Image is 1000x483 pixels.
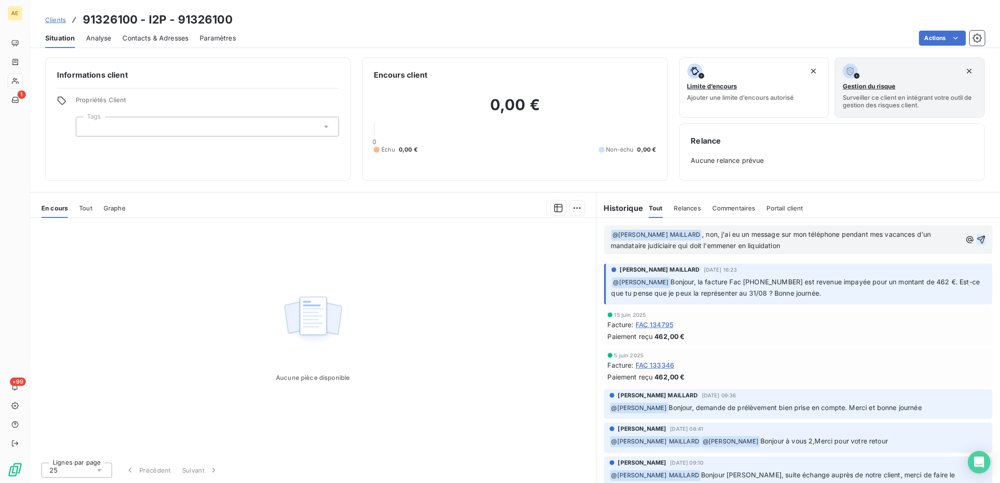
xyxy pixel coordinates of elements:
[10,378,26,386] span: +99
[49,466,57,475] span: 25
[669,403,922,411] span: Bonjour, demande de prélèvement bien prise en compte. Merci et bonne journée
[611,230,933,250] span: , non, j'ai eu un message sur mon téléphone pendant mes vacances d'un mandataire judiciaire qui d...
[45,33,75,43] span: Situation
[76,96,339,109] span: Propriétés Client
[655,331,685,341] span: 462,00 €
[381,145,395,154] span: Échu
[636,360,675,370] span: FAC 133346
[597,202,644,214] h6: Historique
[670,460,704,466] span: [DATE] 09:10
[679,57,830,118] button: Limite d’encoursAjouter une limite d’encours autorisé
[843,94,977,109] span: Surveiller ce client en intégrant votre outil de gestion des risques client.
[177,460,224,480] button: Suivant
[611,230,702,241] span: @ [PERSON_NAME] MAILLARD
[200,33,236,43] span: Paramètres
[8,6,23,21] div: AE
[104,204,126,212] span: Graphe
[608,331,653,341] span: Paiement reçu
[637,145,656,154] span: 0,00 €
[8,92,22,107] a: 1
[79,204,92,212] span: Tout
[835,57,985,118] button: Gestion du risqueSurveiller ce client en intégrant votre outil de gestion des risques client.
[610,436,701,447] span: @ [PERSON_NAME] MAILLARD
[704,267,737,273] span: [DATE] 16:23
[610,470,701,481] span: @ [PERSON_NAME] MAILLARD
[670,426,704,432] span: [DATE] 08:41
[45,15,66,24] a: Clients
[691,156,973,165] span: Aucune relance prévue
[649,204,663,212] span: Tout
[283,291,343,350] img: Empty state
[86,33,111,43] span: Analyse
[374,69,427,80] h6: Encours client
[655,372,685,382] span: 462,00 €
[41,204,68,212] span: En cours
[674,204,701,212] span: Relances
[17,90,26,99] span: 1
[843,82,895,90] span: Gestion du risque
[374,96,656,124] h2: 0,00 €
[687,94,794,101] span: Ajouter une limite d’encours autorisé
[399,145,418,154] span: 0,00 €
[45,16,66,24] span: Clients
[702,393,736,398] span: [DATE] 09:36
[614,353,644,358] span: 5 juin 2025
[968,451,991,474] div: Open Intercom Messenger
[618,425,667,433] span: [PERSON_NAME]
[618,391,698,400] span: [PERSON_NAME] MAILLARD
[276,374,350,381] span: Aucune pièce disponible
[620,266,700,274] span: [PERSON_NAME] MAILLARD
[612,278,982,297] span: Bonjour, la facture Fac [PHONE_NUMBER] est revenue impayée pour un montant de 462 €. Est-ce que t...
[612,277,670,288] span: @ [PERSON_NAME]
[712,204,756,212] span: Commentaires
[636,320,674,330] span: FAC 134795
[702,436,760,447] span: @ [PERSON_NAME]
[687,82,737,90] span: Limite d’encours
[120,460,177,480] button: Précédent
[610,403,669,414] span: @ [PERSON_NAME]
[372,138,376,145] span: 0
[57,69,339,80] h6: Informations client
[608,372,653,382] span: Paiement reçu
[767,204,803,212] span: Portail client
[691,135,973,146] h6: Relance
[618,459,667,467] span: [PERSON_NAME]
[84,122,91,131] input: Ajouter une valeur
[122,33,188,43] span: Contacts & Adresses
[608,320,634,330] span: Facture :
[608,360,634,370] span: Facture :
[8,462,23,477] img: Logo LeanPay
[83,11,233,28] h3: 91326100 - I2P - 91326100
[919,31,966,46] button: Actions
[614,312,646,318] span: 15 juin 2025
[760,437,888,445] span: Bonjour à vous 2,Merci pour votre retour
[606,145,634,154] span: Non-échu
